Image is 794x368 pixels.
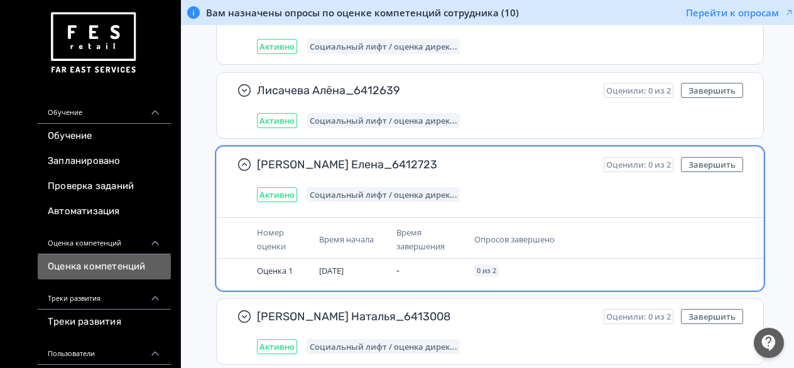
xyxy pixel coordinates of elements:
span: Оценили: 0 из 2 [606,311,671,322]
span: Опросов завершено [474,234,555,245]
div: Пользователи [38,335,171,365]
span: Активно [259,116,295,126]
span: 0 из 2 [477,267,496,274]
span: [PERSON_NAME] Елена_6412723 [257,157,594,172]
button: Завершить [681,83,743,98]
span: Номер оценки [257,227,286,252]
span: Время начала [319,234,374,245]
span: Оценили: 0 из 2 [606,160,671,170]
a: Запланировано [38,149,171,174]
td: - [391,259,469,283]
button: Перейти к опросам [686,6,794,19]
span: Время завершения [396,227,445,252]
span: Оценка 1 [257,265,293,276]
span: Вам назначены опросы по оценке компетенций сотрудника (10) [206,6,519,19]
span: Активно [259,190,295,200]
span: Активно [259,342,295,352]
span: [DATE] [319,265,344,276]
span: Социальный лифт / оценка директора магазина [310,190,457,200]
a: Проверка заданий [38,174,171,199]
span: Социальный лифт / оценка директора магазина [310,342,457,352]
span: Лисачева Алёна_6412639 [257,83,594,98]
button: Завершить [681,309,743,324]
span: Оценили: 0 из 2 [606,85,671,95]
a: Треки развития [38,310,171,335]
button: Завершить [681,157,743,172]
a: Оценка компетенций [38,254,171,279]
div: Оценка компетенций [38,224,171,254]
div: Обучение [38,94,171,124]
img: https://files.teachbase.ru/system/account/57463/logo/medium-936fc5084dd2c598f50a98b9cbe0469a.png [48,8,138,78]
a: Обучение [38,124,171,149]
div: Треки развития [38,279,171,310]
span: Социальный лифт / оценка директора магазина [310,41,457,51]
span: Активно [259,41,295,51]
a: Автоматизация [38,199,171,224]
span: [PERSON_NAME] Наталья_6413008 [257,309,594,324]
span: Социальный лифт / оценка директора магазина [310,116,457,126]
